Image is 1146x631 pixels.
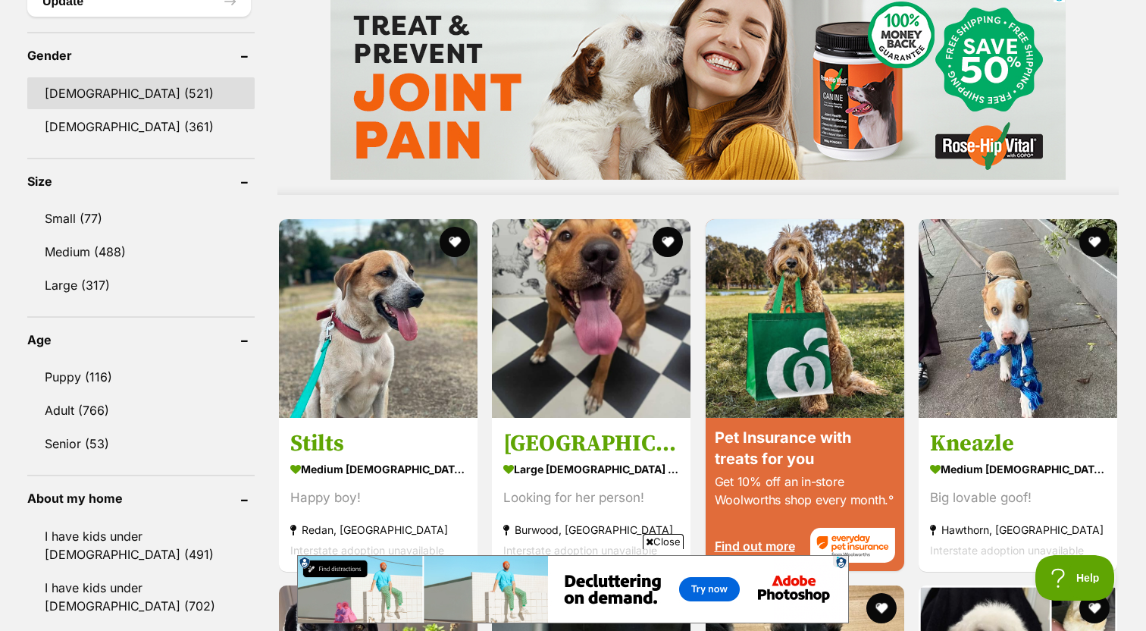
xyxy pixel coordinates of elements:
a: Large (317) [27,269,255,301]
a: Senior (53) [27,428,255,460]
a: [DEMOGRAPHIC_DATA] (361) [27,111,255,143]
a: Adult (766) [27,394,255,426]
button: favourite [1079,227,1110,257]
strong: large [DEMOGRAPHIC_DATA] Dog [503,457,679,479]
a: [GEOGRAPHIC_DATA] large [DEMOGRAPHIC_DATA] Dog Looking for her person! Burwood, [GEOGRAPHIC_DATA]... [492,417,690,571]
a: I have kids under [DEMOGRAPHIC_DATA] (491) [27,520,255,570]
strong: medium [DEMOGRAPHIC_DATA] Dog [930,457,1106,479]
img: Kneazle - Staffordshire Bull Terrier x Shar Pei Dog [919,219,1117,418]
span: Interstate adoption unavailable [503,543,657,556]
strong: medium [DEMOGRAPHIC_DATA] Dog [290,457,466,479]
a: Small (77) [27,202,255,234]
header: About my home [27,491,255,505]
div: Happy boy! [290,487,466,507]
iframe: Help Scout Beacon - Open [1035,555,1116,601]
button: favourite [653,227,684,257]
img: Verona - Shar-Pei x Mastiff Dog [492,219,690,418]
a: I have kids under [DEMOGRAPHIC_DATA] (702) [27,572,255,622]
a: Stilts medium [DEMOGRAPHIC_DATA] Dog Happy boy! Redan, [GEOGRAPHIC_DATA] Interstate adoption unav... [279,417,477,571]
h3: Stilts [290,429,466,457]
h3: Kneazle [930,429,1106,457]
a: Medium (488) [27,236,255,268]
span: Interstate adoption unavailable [290,543,444,556]
header: Size [27,174,255,188]
div: Big lovable goof! [930,487,1106,507]
a: Puppy (116) [27,361,255,393]
button: favourite [866,593,897,623]
iframe: Advertisement [297,555,849,623]
a: Kneazle medium [DEMOGRAPHIC_DATA] Dog Big lovable goof! Hawthorn, [GEOGRAPHIC_DATA] Interstate ad... [919,417,1117,571]
strong: Redan, [GEOGRAPHIC_DATA] [290,519,466,539]
strong: Burwood, [GEOGRAPHIC_DATA] [503,519,679,539]
button: favourite [440,227,470,257]
img: Stilts - Australian Cattle Dog [279,219,477,418]
span: Close [643,534,684,549]
div: Looking for her person! [503,487,679,507]
a: [DEMOGRAPHIC_DATA] (521) [27,77,255,109]
header: Gender [27,49,255,62]
strong: Hawthorn, [GEOGRAPHIC_DATA] [930,519,1106,539]
h3: [GEOGRAPHIC_DATA] [503,429,679,457]
button: favourite [1079,593,1110,623]
span: Interstate adoption unavailable [930,543,1084,556]
header: Age [27,333,255,347]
